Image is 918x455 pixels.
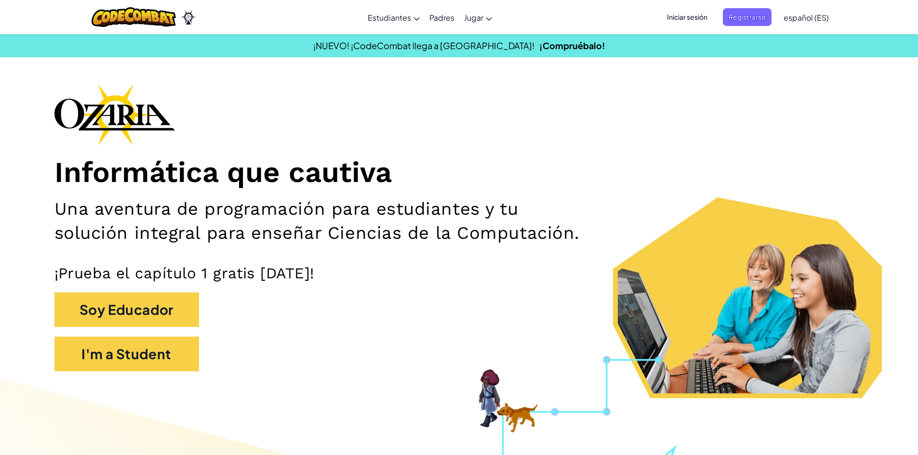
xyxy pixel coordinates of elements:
[784,13,829,23] span: español (ES)
[54,292,199,327] button: Soy Educador
[464,13,483,23] span: Jugar
[54,264,864,283] p: ¡Prueba el capítulo 1 gratis [DATE]!
[54,197,597,245] h2: Una aventura de programación para estudiantes y tu solución integral para enseñar Ciencias de la ...
[539,40,605,51] a: ¡Compruébalo!
[54,84,175,145] img: Ozaria branding logo
[368,13,411,23] span: Estudiantes
[425,4,459,30] a: Padres
[313,40,534,51] span: ¡NUEVO! ¡CodeCombat llega a [GEOGRAPHIC_DATA]!
[779,4,834,30] a: español (ES)
[723,8,772,26] button: Registrarse
[181,10,196,25] img: Ozaria
[363,4,425,30] a: Estudiantes
[54,337,199,371] button: I'm a Student
[54,155,864,190] h1: Informática que cautiva
[661,8,713,26] button: Iniciar sesión
[92,7,176,27] img: CodeCombat logo
[459,4,497,30] a: Jugar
